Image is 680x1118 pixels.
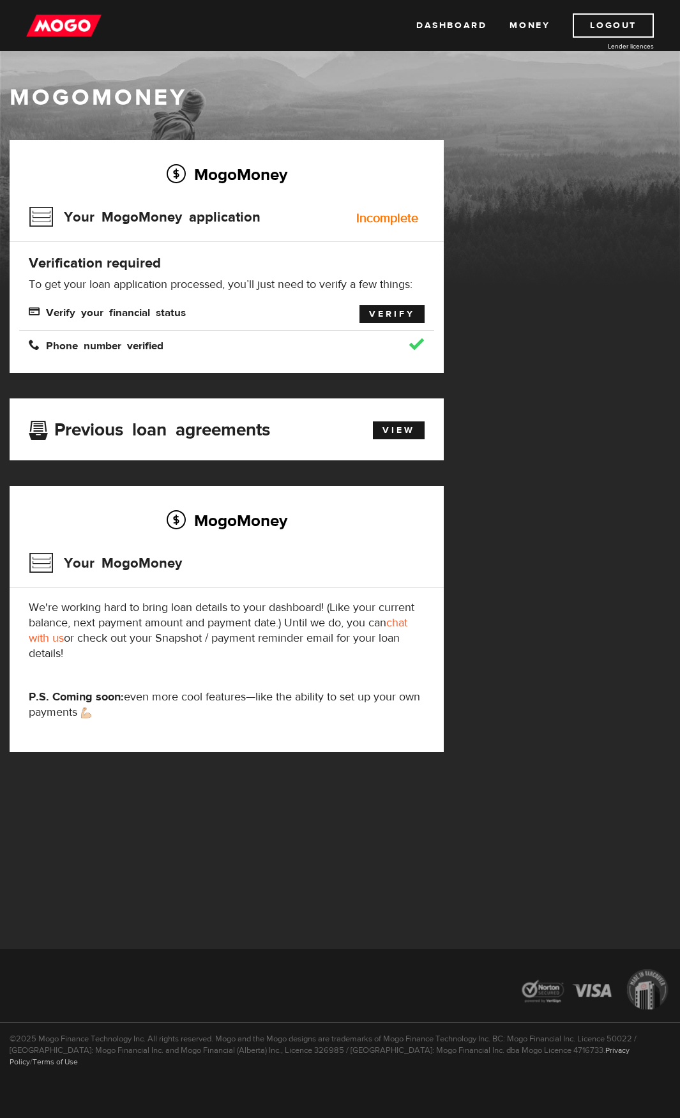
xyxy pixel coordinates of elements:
[29,616,407,646] a: chat with us
[558,42,654,51] a: Lender licences
[425,821,680,1118] iframe: LiveChat chat widget
[29,254,425,272] h4: Verification required
[29,507,425,534] h2: MogoMoney
[26,13,102,38] img: mogo_logo-11ee424be714fa7cbb0f0f49df9e16ec.png
[416,13,487,38] a: Dashboard
[29,690,124,704] strong: P.S. Coming soon:
[29,419,270,436] h3: Previous loan agreements
[33,1057,78,1067] a: Terms of Use
[356,212,418,225] div: Incomplete
[359,305,425,323] a: Verify
[373,421,425,439] a: View
[510,13,550,38] a: Money
[29,339,163,350] span: Phone number verified
[29,547,182,580] h3: Your MogoMoney
[29,161,425,188] h2: MogoMoney
[29,690,425,720] p: even more cool features—like the ability to set up your own payments
[10,1045,630,1067] a: Privacy Policy
[573,13,654,38] a: Logout
[81,707,91,718] img: strong arm emoji
[29,277,425,292] p: To get your loan application processed, you’ll just need to verify a few things:
[10,84,670,111] h1: MogoMoney
[29,600,425,661] p: We're working hard to bring loan details to your dashboard! (Like your current balance, next paym...
[29,200,261,234] h3: Your MogoMoney application
[29,306,186,317] span: Verify your financial status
